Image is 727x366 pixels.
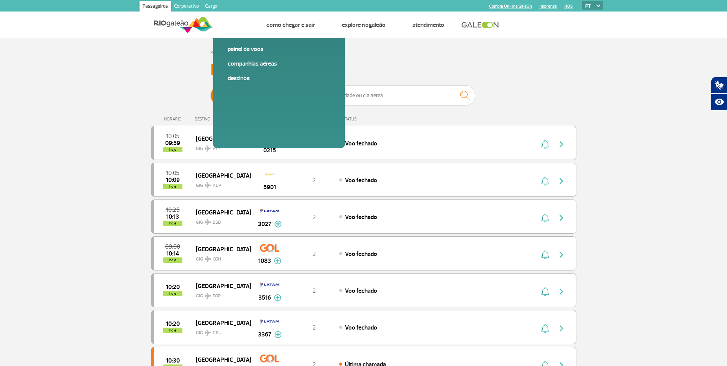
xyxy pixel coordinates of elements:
[541,176,549,186] img: sino-painel-voo.svg
[541,140,549,149] img: sino-painel-voo.svg
[196,215,245,226] span: GIG
[557,140,566,149] img: seta-direita-painel-voo.svg
[166,170,179,176] span: 2025-08-28 10:05:00
[228,59,330,68] a: Companhias Aéreas
[196,134,245,143] span: [GEOGRAPHIC_DATA]
[166,251,179,256] span: 2025-08-28 10:14:00
[205,293,211,299] img: destiny_airplane.svg
[541,213,549,223] img: sino-painel-voo.svg
[195,117,251,122] div: DESTINO
[412,21,444,29] a: Atendimento
[557,324,566,333] img: seta-direita-painel-voo.svg
[166,134,179,139] span: 2025-08-28 10:05:00
[166,177,180,183] span: 2025-08-28 10:09:19
[213,182,221,189] span: AEP
[540,4,557,9] a: Imprensa
[345,176,377,184] span: Voo fechado
[557,213,566,223] img: seta-direita-painel-voo.svg
[258,330,271,339] span: 3367
[205,256,211,262] img: destiny_airplane.svg
[557,250,566,259] img: seta-direita-painel-voo.svg
[196,325,245,336] span: GIG
[312,213,316,221] span: 2
[163,184,182,189] span: hoje
[266,21,315,29] a: Como chegar e sair
[711,77,727,110] div: Plugin de acessibilidade da Hand Talk.
[163,147,182,152] span: hoje
[258,293,271,302] span: 3516
[205,330,211,336] img: destiny_airplane.svg
[196,354,245,364] span: [GEOGRAPHIC_DATA]
[213,330,222,336] span: GRU
[489,4,532,9] a: Compra On-line GaleOn
[345,324,377,331] span: Voo fechado
[196,289,245,300] span: GIG
[345,140,377,147] span: Voo fechado
[166,284,180,290] span: 2025-08-28 10:20:00
[263,183,276,192] span: 5901
[196,141,245,152] span: GIG
[139,1,171,13] a: Passageiros
[196,178,245,189] span: GIG
[274,294,281,301] img: mais-info-painel-voo.svg
[210,60,517,79] h3: Painel de Voos
[196,281,245,291] span: [GEOGRAPHIC_DATA]
[163,257,182,263] span: hoje
[213,293,221,300] span: FOR
[163,221,182,226] span: hoje
[342,21,386,29] a: Explore RIOgaleão
[196,244,245,254] span: [GEOGRAPHIC_DATA]
[557,287,566,296] img: seta-direita-painel-voo.svg
[166,207,180,213] span: 2025-08-28 10:25:00
[163,291,182,296] span: hoje
[196,318,245,328] span: [GEOGRAPHIC_DATA]
[226,21,240,29] a: Voos
[153,117,195,122] div: HORÁRIO
[213,145,220,152] span: PTY
[345,287,377,295] span: Voo fechado
[274,257,281,264] img: mais-info-painel-voo.svg
[711,94,727,110] button: Abrir recursos assistivos.
[205,219,211,225] img: destiny_airplane.svg
[322,85,475,106] input: Voo, cidade ou cia aérea
[213,256,221,263] span: CGH
[210,49,234,55] a: Página Inicial
[263,146,276,155] span: 0215
[205,145,211,152] img: destiny_airplane.svg
[166,321,180,326] span: 2025-08-28 10:20:00
[165,140,180,146] span: 2025-08-28 09:59:03
[339,117,401,122] div: STATUS
[557,176,566,186] img: seta-direita-painel-voo.svg
[196,252,245,263] span: GIG
[258,219,271,229] span: 3027
[274,331,282,338] img: mais-info-painel-voo.svg
[205,182,211,188] img: destiny_airplane.svg
[202,1,220,13] a: Cargo
[345,250,377,258] span: Voo fechado
[312,176,316,184] span: 2
[312,287,316,295] span: 2
[171,1,202,13] a: Corporativo
[228,45,330,53] a: Painel de voos
[541,287,549,296] img: sino-painel-voo.svg
[165,244,180,249] span: 2025-08-28 09:00:00
[312,324,316,331] span: 2
[166,358,180,363] span: 2025-08-28 10:30:00
[565,4,573,9] a: RQS
[345,213,377,221] span: Voo fechado
[228,74,330,82] a: Destinos
[711,77,727,94] button: Abrir tradutor de língua de sinais.
[312,250,316,258] span: 2
[541,250,549,259] img: sino-painel-voo.svg
[541,324,549,333] img: sino-painel-voo.svg
[258,256,271,265] span: 1083
[274,221,282,228] img: mais-info-painel-voo.svg
[163,328,182,333] span: hoje
[213,219,221,226] span: BSB
[166,214,179,219] span: 2025-08-28 10:13:07
[196,207,245,217] span: [GEOGRAPHIC_DATA]
[196,170,245,180] span: [GEOGRAPHIC_DATA]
